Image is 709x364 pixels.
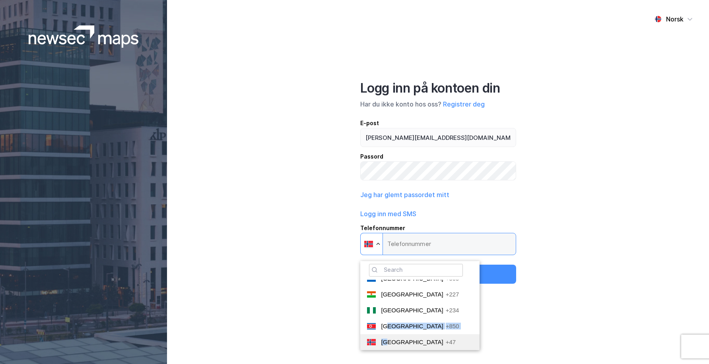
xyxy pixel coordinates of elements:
span: +234 [446,307,459,314]
span: [GEOGRAPHIC_DATA] [381,323,443,329]
input: TelefonnummerMagnifying glass[GEOGRAPHIC_DATA]+222[GEOGRAPHIC_DATA]+230[GEOGRAPHIC_DATA]+52Micron... [360,233,516,255]
div: Passord [360,152,516,161]
span: [GEOGRAPHIC_DATA] [381,291,443,298]
button: Jeg har glemt passordet mitt [360,190,449,199]
span: +850 [446,323,459,329]
button: Logg inn med SMS [360,209,416,219]
span: +227 [446,291,459,298]
div: E-post [360,118,516,128]
span: +47 [446,339,456,345]
span: [GEOGRAPHIC_DATA] [381,339,443,345]
span: [GEOGRAPHIC_DATA] [381,307,443,314]
button: Registrer deg [443,99,485,109]
div: Har du ikke konto hos oss? [360,99,516,109]
div: Norsk [666,14,684,24]
input: TelefonnummerMagnifying glass[GEOGRAPHIC_DATA]+222[GEOGRAPHIC_DATA]+230[GEOGRAPHIC_DATA]+52Micron... [369,264,463,277]
img: logoWhite.bf58a803f64e89776f2b079ca2356427.svg [29,25,139,48]
iframe: Chat Widget [669,326,709,364]
div: Norway: + 47 [361,233,383,255]
div: Kontrollprogram for chat [669,326,709,364]
div: Telefonnummer [360,223,516,233]
div: Logg inn på kontoen din [360,80,516,96]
